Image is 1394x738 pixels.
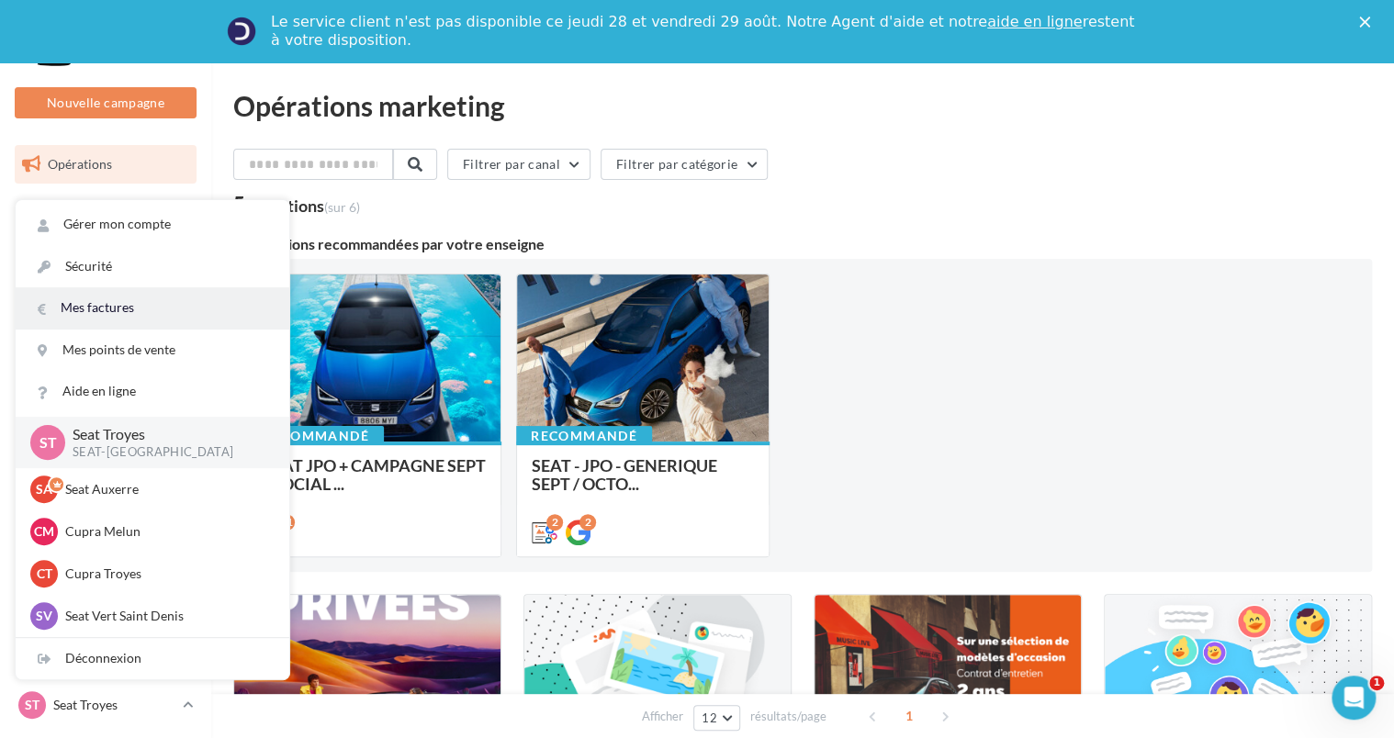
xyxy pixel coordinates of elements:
p: Cupra Troyes [65,565,267,583]
span: ST [39,431,57,453]
a: Aide en ligne [16,371,289,412]
a: Gérer mon compte [16,204,289,245]
span: 1 [1369,676,1384,690]
div: 5 [233,195,360,215]
iframe: Intercom live chat [1332,676,1376,720]
div: Fermer [1359,17,1377,28]
div: Le service client n'est pas disponible ce jeudi 28 et vendredi 29 août. Notre Agent d'aide et not... [271,13,1138,50]
div: Recommandé [248,426,384,446]
a: Contacts [11,330,200,368]
span: SV [36,607,52,625]
p: Cupra Melun [65,522,267,541]
div: Opérations marketing [233,92,1372,119]
span: SA [36,480,52,498]
div: Déconnexion [16,638,289,679]
span: ST [25,696,39,714]
a: PLV et print personnalisable [11,466,200,520]
span: CM [34,522,54,541]
span: CT [37,565,52,583]
a: Calendrier [11,420,200,459]
button: Filtrer par catégorie [601,149,768,180]
a: ST Seat Troyes [15,688,197,722]
a: aide en ligne [987,13,1082,30]
p: Seat Auxerre [65,480,267,498]
span: résultats/page [750,708,826,725]
div: 2 [546,514,563,531]
span: 12 [702,710,717,725]
div: 2 opérations recommandées par votre enseigne [233,237,1372,252]
span: Opérations [48,156,112,172]
p: Seat Troyes [73,424,260,445]
a: Campagnes [11,284,200,322]
img: Profile image for Service-Client [227,17,256,46]
span: SEAT JPO + CAMPAGNE SEPT - SOCIAL ... [264,455,486,494]
div: Recommandé [516,426,652,446]
a: Sécurité [16,246,289,287]
a: Opérations [11,145,200,184]
span: 1 [894,701,924,731]
div: 2 [579,514,596,531]
div: opérations [245,197,360,214]
span: SEAT - JPO - GENERIQUE SEPT / OCTO... [532,455,717,494]
a: Boîte de réception3 [11,191,200,230]
button: Nouvelle campagne [15,87,197,118]
a: Mes points de vente [16,330,289,371]
button: 12 [693,705,740,731]
a: Mes factures [16,287,289,329]
span: Afficher [642,708,683,725]
p: SEAT-[GEOGRAPHIC_DATA] [73,444,260,461]
button: Filtrer par canal [447,149,590,180]
p: Seat Troyes [53,696,175,714]
a: Visibilité en ligne [11,238,200,276]
span: (sur 6) [324,199,360,215]
p: Seat Vert Saint Denis [65,607,267,625]
a: Campagnes DataOnDemand [11,527,200,581]
a: Médiathèque [11,375,200,413]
